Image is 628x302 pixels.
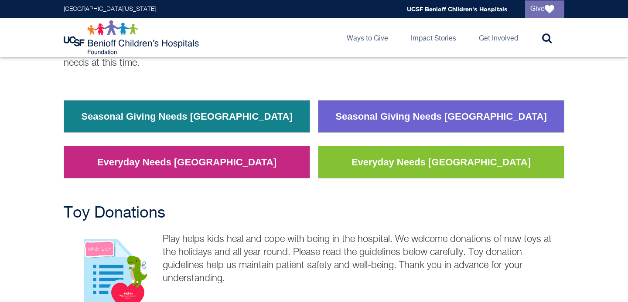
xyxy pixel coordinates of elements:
[75,105,299,128] a: Seasonal Giving Needs [GEOGRAPHIC_DATA]
[345,151,537,174] a: Everyday Needs [GEOGRAPHIC_DATA]
[64,20,201,55] img: Logo for UCSF Benioff Children's Hospitals Foundation
[91,151,283,174] a: Everyday Needs [GEOGRAPHIC_DATA]
[472,18,525,57] a: Get Involved
[329,105,553,128] a: Seasonal Giving Needs [GEOGRAPHIC_DATA]
[64,233,564,285] p: Play helps kids heal and cope with being in the hospital. We welcome donations of new toys at the...
[407,5,508,13] a: UCSF Benioff Children's Hospitals
[404,18,463,57] a: Impact Stories
[64,6,156,12] a: [GEOGRAPHIC_DATA][US_STATE]
[525,0,564,18] a: Give
[64,205,564,222] h2: Toy Donations
[340,18,395,57] a: Ways to Give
